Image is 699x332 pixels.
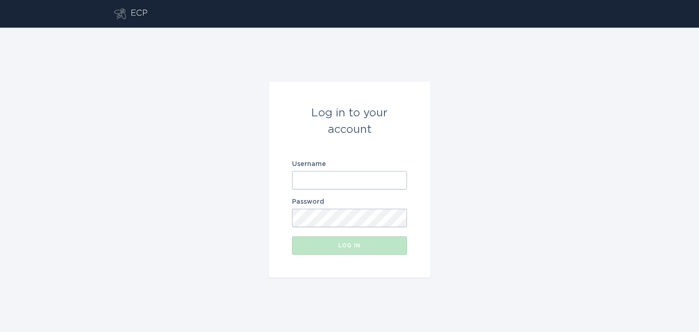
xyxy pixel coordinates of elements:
[297,243,402,248] div: Log in
[292,199,407,205] label: Password
[292,161,407,167] label: Username
[114,8,126,19] button: Go to dashboard
[292,236,407,255] button: Log in
[131,8,148,19] div: ECP
[292,105,407,138] div: Log in to your account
